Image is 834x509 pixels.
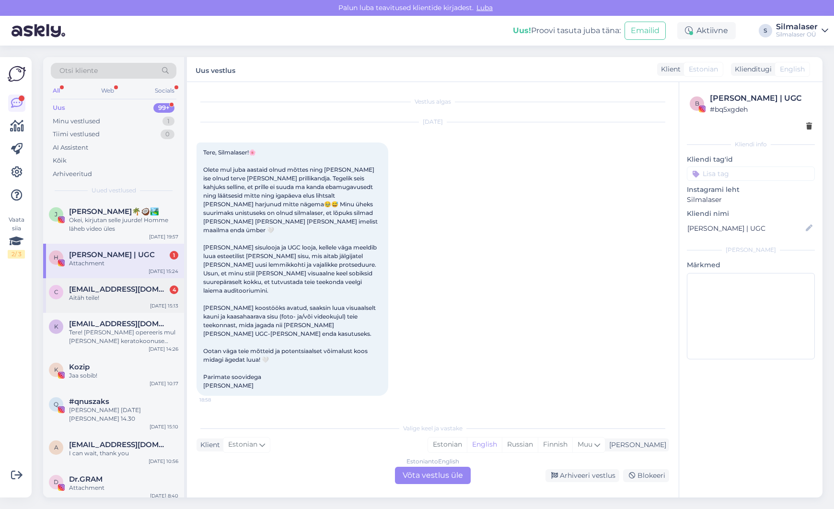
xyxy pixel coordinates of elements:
[687,185,815,195] p: Instagrami leht
[428,438,467,452] div: Estonian
[69,216,178,233] div: Okei, kirjutan selle juurde! Homme läheb video üles
[150,302,178,309] div: [DATE] 15:13
[776,31,818,38] div: Silmalaser OÜ
[54,478,58,485] span: D
[228,439,257,450] span: Estonian
[69,440,169,449] span: aulikkihellberg@hotmail.com
[406,457,459,466] div: Estonian to English
[197,118,669,126] div: [DATE]
[69,363,90,371] span: Kozip
[513,25,621,36] div: Proovi tasuta juba täna:
[53,156,67,166] div: Kõik
[69,475,103,484] span: Dr.GRAM
[54,254,58,261] span: H
[687,154,815,165] p: Kliendi tag'id
[99,84,116,97] div: Web
[51,84,62,97] div: All
[149,268,178,275] div: [DATE] 15:24
[695,100,699,107] span: b
[149,345,178,353] div: [DATE] 14:26
[55,211,58,218] span: J
[687,209,815,219] p: Kliendi nimi
[54,444,58,451] span: a
[545,469,619,482] div: Arhiveeri vestlus
[54,401,58,408] span: q
[92,186,136,195] span: Uued vestlused
[69,406,178,423] div: [PERSON_NAME] [DATE][PERSON_NAME] 14.30
[687,223,804,234] input: Lisa nimi
[153,84,176,97] div: Socials
[538,438,572,452] div: Finnish
[731,64,772,74] div: Klienditugi
[687,195,815,205] p: Silmalaser
[513,26,531,35] b: Uus!
[69,484,178,492] div: Attachment
[161,130,174,139] div: 0
[69,250,155,259] span: Helge Kalde | UGC
[59,66,98,76] span: Otsi kliente
[69,397,109,406] span: #qnuszaks
[687,260,815,270] p: Märkmed
[69,259,178,268] div: Attachment
[54,323,58,330] span: k
[53,117,100,126] div: Minu vestlused
[149,233,178,240] div: [DATE] 19:57
[53,169,92,179] div: Arhiveeritud
[196,63,235,76] label: Uus vestlus
[69,285,169,294] span: Caroline48250@hotmail.com
[502,438,538,452] div: Russian
[69,294,178,302] div: Aitäh teile!
[197,97,669,106] div: Vestlus algas
[54,366,58,373] span: K
[69,371,178,380] div: Jaa sobib!
[203,149,379,389] span: Tere, Silmalaser!🌸 Olete mul juba aastaid olnud mõttes ning [PERSON_NAME] ise olnud terve [PERSON...
[153,103,174,113] div: 99+
[150,492,178,499] div: [DATE] 8:40
[69,328,178,345] div: Tere! [PERSON_NAME] opereeris mul [PERSON_NAME] keratokoonuse tõttu umbes 10 aasta eest crosslink...
[467,438,502,452] div: English
[687,140,815,149] div: Kliendi info
[623,469,669,482] div: Blokeeri
[689,64,718,74] span: Estonian
[687,246,815,254] div: [PERSON_NAME]
[8,250,25,259] div: 2 / 3
[710,93,812,104] div: [PERSON_NAME] | UGC
[605,440,666,450] div: [PERSON_NAME]
[69,320,169,328] span: karlerik.tender@gmail.com
[53,130,100,139] div: Tiimi vestlused
[69,449,178,458] div: I can wait, thank you
[776,23,828,38] a: SilmalaserSilmalaser OÜ
[625,22,666,40] button: Emailid
[677,22,736,39] div: Aktiivne
[395,467,471,484] div: Võta vestlus üle
[687,166,815,181] input: Lisa tag
[150,423,178,430] div: [DATE] 15:10
[657,64,681,74] div: Klient
[780,64,805,74] span: English
[53,143,88,153] div: AI Assistent
[53,103,65,113] div: Uus
[162,117,174,126] div: 1
[197,424,669,433] div: Valige keel ja vastake
[710,104,812,115] div: # bq5xgdeh
[54,288,58,296] span: C
[199,396,235,403] span: 18:58
[170,285,178,294] div: 4
[8,65,26,83] img: Askly Logo
[149,458,178,465] div: [DATE] 10:56
[759,24,772,37] div: S
[197,440,220,450] div: Klient
[69,207,159,216] span: Janete Aas🌴🥥🏞️
[776,23,818,31] div: Silmalaser
[170,251,178,260] div: 1
[578,440,592,449] span: Muu
[150,380,178,387] div: [DATE] 10:17
[8,215,25,259] div: Vaata siia
[474,3,496,12] span: Luba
